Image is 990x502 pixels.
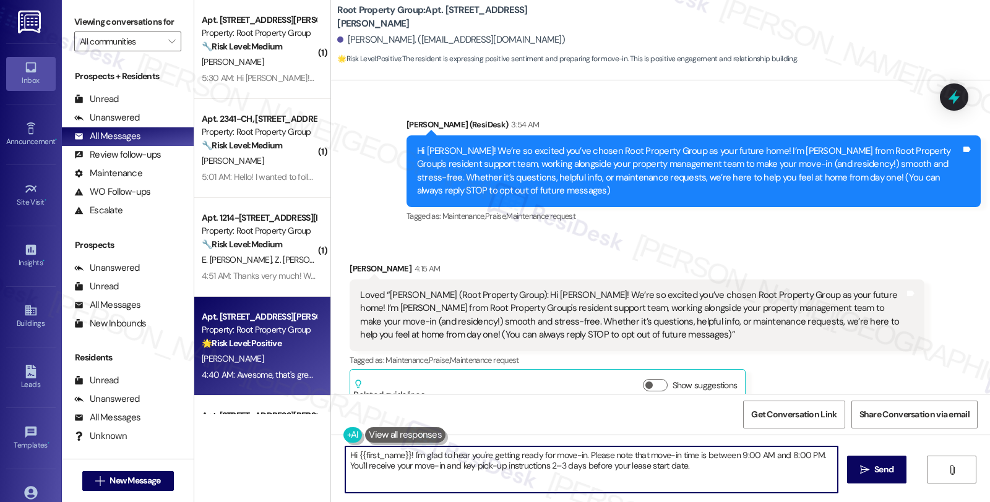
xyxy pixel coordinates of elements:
[337,54,401,64] strong: 🌟 Risk Level: Positive
[202,72,754,83] div: 5:30 AM: Hi [PERSON_NAME]! I had a question on the move-in day. I read if it falls on a holiday t...
[350,351,924,369] div: Tagged as:
[6,179,56,212] a: Site Visit •
[275,254,345,265] span: Z. [PERSON_NAME]
[947,465,957,475] i: 
[202,224,316,237] div: Property: Root Property Group
[74,430,127,443] div: Unknown
[442,211,485,221] span: Maintenance ,
[6,422,56,455] a: Templates •
[74,317,146,330] div: New Inbounds
[202,409,316,422] div: Apt. [STREET_ADDRESS][PERSON_NAME]
[385,355,428,365] span: Maintenance ,
[353,379,425,402] div: Related guidelines
[202,113,316,125] div: Apt. 2341-CH, [STREET_ADDRESS]
[74,262,140,274] div: Unanswered
[202,239,282,250] strong: 🔧 Risk Level: Medium
[110,474,160,487] span: New Message
[202,171,698,182] div: 5:01 AM: Hello! I wanted to follow up that we have upcoming maintenance on the roof but have not ...
[350,262,924,279] div: [PERSON_NAME]
[74,130,140,143] div: All Messages
[411,262,440,275] div: 4:15 AM
[751,408,837,421] span: Get Conversation Link
[360,289,904,342] div: Loved “[PERSON_NAME] (Root Property Group): Hi [PERSON_NAME]! We’re so excited you’ve chosen Root...
[202,27,316,40] div: Property: Root Property Group
[506,211,575,221] span: Maintenance request
[74,167,142,180] div: Maintenance
[859,408,970,421] span: Share Conversation via email
[407,207,981,225] div: Tagged as:
[202,323,316,336] div: Property: Root Property Group
[55,135,57,144] span: •
[202,140,282,151] strong: 🔧 Risk Level: Medium
[860,465,869,475] i: 
[202,155,264,166] span: [PERSON_NAME]
[74,393,140,406] div: Unanswered
[95,476,105,486] i: 
[74,204,123,217] div: Escalate
[450,355,519,365] span: Maintenance request
[6,239,56,273] a: Insights •
[6,361,56,394] a: Leads
[202,254,275,265] span: E. [PERSON_NAME]
[202,353,264,364] span: [PERSON_NAME]
[202,211,316,224] div: Apt. 1214-[STREET_ADDRESS][PERSON_NAME]
[743,401,845,428] button: Get Conversation Link
[74,12,181,32] label: Viewing conversations for
[337,4,585,30] b: Root Property Group: Apt. [STREET_ADDRESS][PERSON_NAME]
[508,118,539,131] div: 3:54 AM
[874,463,893,476] span: Send
[74,148,161,161] div: Review follow-ups
[74,374,119,387] div: Unread
[74,185,150,198] div: WO Follow-ups
[45,196,46,205] span: •
[62,239,194,252] div: Prospects
[6,300,56,333] a: Buildings
[202,369,345,380] div: 4:40 AM: Awesome, that's great to hear!
[74,299,140,312] div: All Messages
[62,70,194,83] div: Prospects + Residents
[74,411,140,424] div: All Messages
[43,257,45,265] span: •
[337,33,565,46] div: [PERSON_NAME]. ([EMAIL_ADDRESS][DOMAIN_NAME])
[74,280,119,293] div: Unread
[48,439,49,448] span: •
[417,145,961,198] div: Hi [PERSON_NAME]! We’re so excited you’ve chosen Root Property Group as your future home! I’m [PE...
[429,355,450,365] span: Praise ,
[62,351,194,364] div: Residents
[337,53,798,66] span: : The resident is expressing positive sentiment and preparing for move-in. This is positive engag...
[485,211,506,221] span: Praise ,
[82,471,174,491] button: New Message
[851,401,978,428] button: Share Conversation via email
[202,310,316,323] div: Apt. [STREET_ADDRESS][PERSON_NAME]
[407,118,981,135] div: [PERSON_NAME] (ResiDesk)
[673,379,738,392] label: Show suggestions
[202,338,282,349] strong: 🌟 Risk Level: Positive
[74,111,140,124] div: Unanswered
[202,41,282,52] strong: 🔧 Risk Level: Medium
[202,56,264,67] span: [PERSON_NAME]
[18,11,43,33] img: ResiDesk Logo
[202,270,836,281] div: 4:51 AM: Thanks very much! We'd really appreciate having the unit move-in-ready so we can get set...
[168,36,175,46] i: 
[74,93,119,106] div: Unread
[202,14,316,27] div: Apt. [STREET_ADDRESS][PERSON_NAME]
[80,32,161,51] input: All communities
[345,446,838,493] textarea: To enrich screen reader interactions, please activate Accessibility in Grammarly extension settings
[847,456,907,483] button: Send
[6,57,56,90] a: Inbox
[202,125,316,138] div: Property: Root Property Group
